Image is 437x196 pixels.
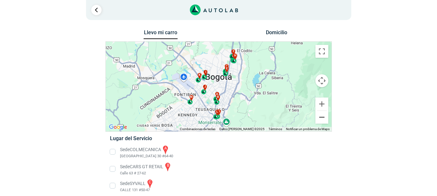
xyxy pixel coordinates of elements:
button: Llevo mi carro [144,29,178,39]
span: h [234,54,236,58]
a: Link al sitio de autolab [190,6,238,13]
span: g [233,53,235,58]
a: Abre esta zona en Google Maps (se abre en una nueva ventana) [107,123,129,131]
h5: Lugar del Servicio [110,135,327,141]
span: j [204,85,206,89]
button: Cambiar a la vista en pantalla completa [315,45,328,58]
span: d [218,109,220,114]
button: Combinaciones de teclas [180,127,215,131]
span: c [225,64,227,69]
span: Datos [PERSON_NAME] ©2025 [219,127,265,131]
span: m [190,95,192,99]
button: Controles de visualización del mapa [315,74,328,87]
span: e [226,67,228,71]
a: Notificar un problema de Maps [286,127,330,131]
button: Reducir [315,111,328,124]
span: f [233,49,234,54]
span: i [205,70,206,75]
button: Domicilio [259,29,293,39]
img: Google [107,123,129,131]
span: l [216,110,218,114]
a: Términos (se abre en una nueva pestaña) [268,127,282,131]
span: a [216,92,218,97]
span: k [199,73,201,77]
a: Ir al paso anterior [91,5,102,15]
span: b [217,95,219,99]
button: Ampliar [315,98,328,110]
